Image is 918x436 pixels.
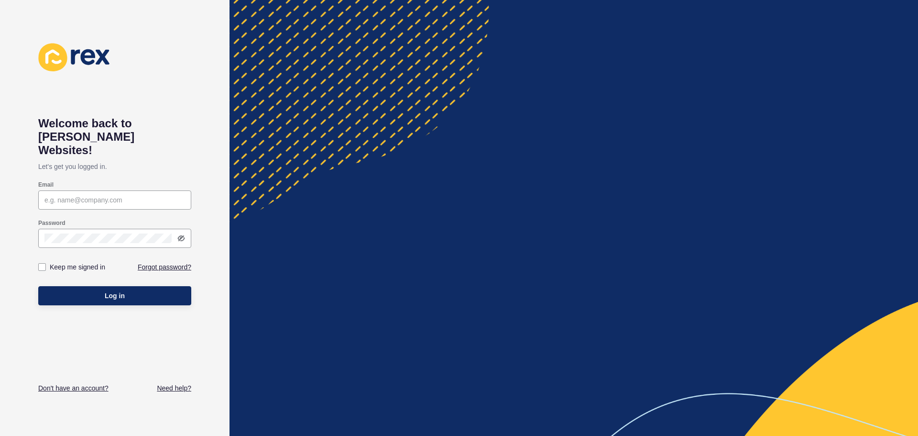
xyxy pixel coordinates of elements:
[50,262,105,272] label: Keep me signed in
[44,195,185,205] input: e.g. name@company.com
[138,262,191,272] a: Forgot password?
[38,219,66,227] label: Password
[38,117,191,157] h1: Welcome back to [PERSON_NAME] Websites!
[38,383,109,393] a: Don't have an account?
[157,383,191,393] a: Need help?
[38,181,54,189] label: Email
[105,291,125,301] span: Log in
[38,157,191,176] p: Let's get you logged in.
[38,286,191,305] button: Log in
